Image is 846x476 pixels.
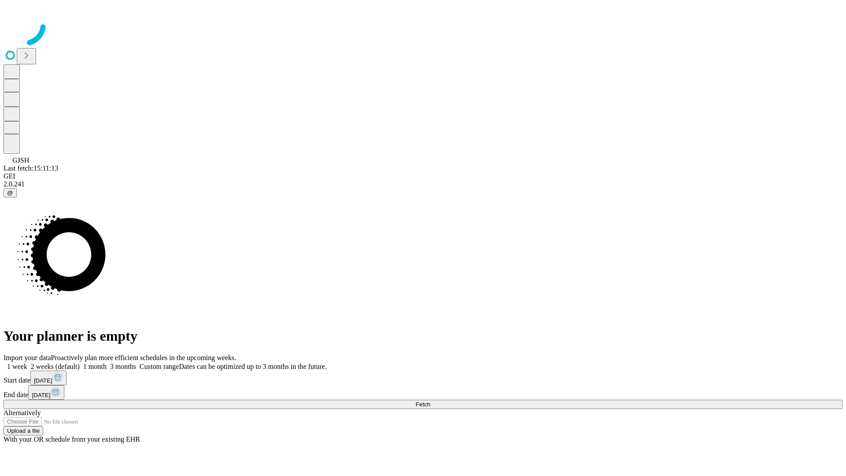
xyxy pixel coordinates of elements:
[31,363,80,370] span: 2 weeks (default)
[4,188,17,197] button: @
[12,156,29,164] span: GJSH
[140,363,179,370] span: Custom range
[416,401,430,408] span: Fetch
[4,164,58,172] span: Last fetch: 15:11:13
[7,363,27,370] span: 1 week
[4,371,842,385] div: Start date
[4,409,41,416] span: Alternatively
[4,385,842,400] div: End date
[4,328,842,344] h1: Your planner is empty
[179,363,327,370] span: Dates can be optimized up to 3 months in the future.
[83,363,107,370] span: 1 month
[4,426,43,435] button: Upload a file
[4,435,140,443] span: With your OR schedule from your existing EHR
[4,354,51,361] span: Import your data
[4,400,842,409] button: Fetch
[51,354,236,361] span: Proactively plan more efficient schedules in the upcoming weeks.
[28,385,64,400] button: [DATE]
[32,392,50,398] span: [DATE]
[34,377,52,384] span: [DATE]
[30,371,67,385] button: [DATE]
[4,172,842,180] div: GEI
[7,190,13,196] span: @
[110,363,136,370] span: 3 months
[4,180,842,188] div: 2.0.241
